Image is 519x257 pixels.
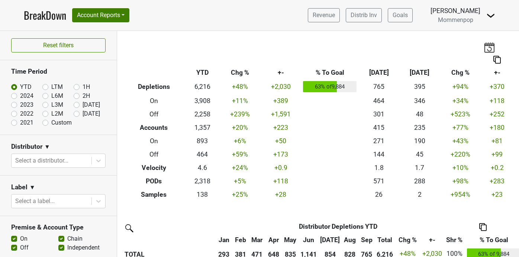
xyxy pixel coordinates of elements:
[260,66,301,80] th: +-
[44,142,50,151] span: ▼
[219,148,260,161] td: +59 %
[440,107,481,121] td: +523 %
[399,161,440,174] td: 1.7
[319,233,342,247] th: Jul: activate to sort column ascending
[399,66,440,80] th: [DATE]
[20,91,33,100] label: 2024
[481,161,513,174] td: +0.2
[11,38,106,52] button: Reset filters
[219,188,260,201] td: +25 %
[358,161,399,174] td: 1.8
[440,161,481,174] td: +10 %
[11,68,106,76] h3: Time Period
[358,148,399,161] td: 144
[440,80,481,94] td: +94 %
[67,243,100,252] label: Independent
[185,66,219,80] th: YTD
[20,109,33,118] label: 2022
[123,134,185,148] th: On
[358,80,399,94] td: 765
[29,183,35,192] span: ▼
[51,83,63,91] label: LTM
[83,109,100,118] label: [DATE]
[219,80,260,94] td: +48 %
[123,222,135,234] img: filter
[399,148,440,161] td: 45
[123,188,185,201] th: Samples
[486,11,495,20] img: Dropdown Menu
[260,94,301,107] td: +389
[185,134,219,148] td: 893
[83,100,100,109] label: [DATE]
[20,118,33,127] label: 2021
[440,134,481,148] td: +43 %
[481,174,513,188] td: +283
[20,100,33,109] label: 2023
[481,107,513,121] td: +252
[358,233,375,247] th: Sep: activate to sort column ascending
[481,80,513,94] td: +370
[438,16,473,23] span: Mommenpop
[358,66,399,80] th: [DATE]
[440,121,481,134] td: +77 %
[308,8,340,22] a: Revenue
[358,134,399,148] td: 271
[282,233,299,247] th: May: activate to sort column ascending
[399,94,440,107] td: 346
[358,174,399,188] td: 571
[431,6,480,16] div: [PERSON_NAME]
[123,80,185,94] th: Depletions
[358,121,399,134] td: 415
[358,107,399,121] td: 301
[219,161,260,174] td: +24 %
[260,161,301,174] td: +0.9
[185,80,219,94] td: 6,216
[265,233,282,247] th: Apr: activate to sort column ascending
[11,143,42,151] h3: Distributor
[83,91,90,100] label: 2H
[479,223,487,231] img: Copy to clipboard
[299,233,319,247] th: Jun: activate to sort column ascending
[51,100,63,109] label: L3M
[123,121,185,134] th: Accounts
[301,66,358,80] th: % To Goal
[219,134,260,148] td: +6 %
[481,94,513,107] td: +118
[123,161,185,174] th: Velocity
[51,109,63,118] label: L2M
[358,94,399,107] td: 464
[185,121,219,134] td: 1,357
[123,148,185,161] th: Off
[219,107,260,121] td: +239 %
[399,188,440,201] td: 2
[123,174,185,188] th: PODs
[342,233,358,247] th: Aug: activate to sort column ascending
[232,233,249,247] th: Feb: activate to sort column ascending
[399,134,440,148] td: 190
[24,7,66,23] a: BreakDown
[444,233,465,247] th: Shr %: activate to sort column ascending
[123,94,185,107] th: On
[123,233,216,247] th: &nbsp;: activate to sort column ascending
[219,174,260,188] td: +5 %
[399,121,440,134] td: 235
[185,107,219,121] td: 2,258
[67,234,83,243] label: Chain
[260,121,301,134] td: +223
[219,94,260,107] td: +11 %
[185,188,219,201] td: 138
[83,83,90,91] label: 1H
[260,188,301,201] td: +28
[185,161,219,174] td: 4.6
[388,8,413,22] a: Goals
[123,107,185,121] th: Off
[260,148,301,161] td: +173
[11,224,106,231] h3: Premise & Account Type
[260,134,301,148] td: +50
[185,148,219,161] td: 464
[232,220,444,233] th: Distributor Depletions YTD
[481,121,513,134] td: +180
[20,243,29,252] label: Off
[51,118,72,127] label: Custom
[375,233,395,247] th: Total: activate to sort column ascending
